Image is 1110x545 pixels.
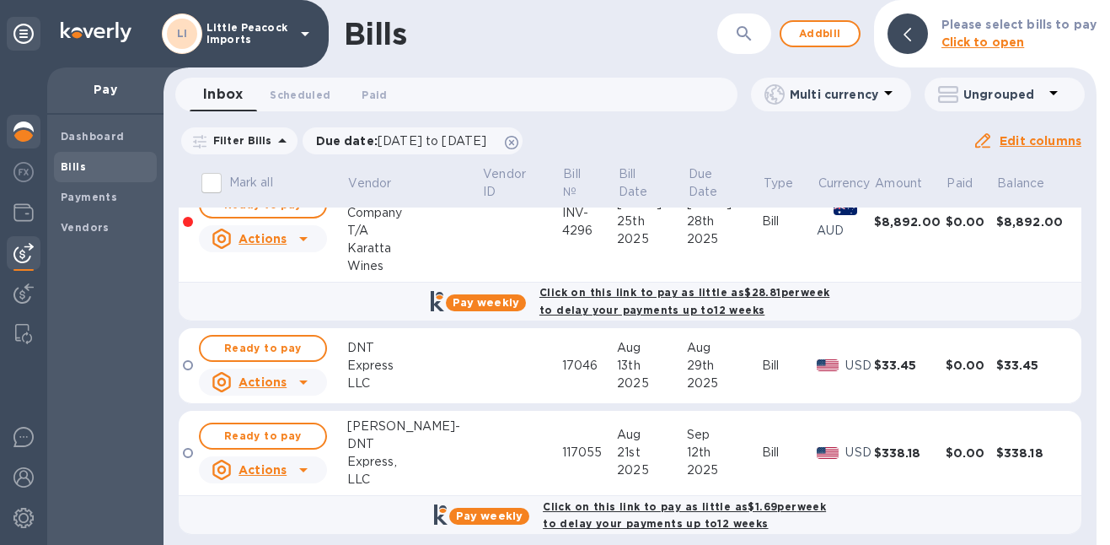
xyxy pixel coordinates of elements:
span: Vendor ID [483,165,560,201]
p: Amount [875,175,922,192]
div: $8,892.00 [996,213,1068,230]
div: $33.45 [874,357,946,374]
div: 21st [617,444,687,461]
div: $338.18 [874,445,946,461]
p: USD [845,357,873,375]
div: $0.00 [946,357,996,374]
div: Bill [762,213,817,230]
span: [DATE] to [DATE] [378,134,486,148]
u: Edit columns [1000,134,1081,148]
b: Dashboard [61,130,125,143]
div: Sep [687,426,762,444]
span: Vendor [348,175,413,192]
div: Bill [762,444,817,461]
p: Vendor ID [483,165,539,201]
div: 25th [617,213,687,230]
p: USD [845,444,873,461]
u: Actions [239,463,287,477]
b: Vendors [61,221,110,234]
p: Pay [61,81,150,98]
div: $8,892.00 [874,213,946,230]
button: Ready to pay [199,335,327,362]
p: Paid [946,175,973,192]
div: 13th [617,357,687,375]
span: Ready to pay [214,426,312,446]
b: Bills [61,160,86,173]
span: Due Date [689,165,761,201]
span: Balance [997,175,1066,192]
div: Karatta [347,240,482,257]
p: Bill Date [619,165,664,201]
span: Bill № [563,165,615,201]
span: Bill Date [619,165,686,201]
p: Little Peacock Imports [206,22,291,46]
div: Bill [762,357,817,375]
div: Due date:[DATE] to [DATE] [303,127,523,154]
img: USD [817,447,839,459]
p: Due date : [316,132,496,149]
b: LI [177,27,188,40]
div: 17046 [562,357,618,375]
span: Add bill [795,24,845,44]
div: 2025 [617,375,687,392]
b: Please select bills to pay [941,18,1097,31]
p: Filter Bills [206,133,272,148]
p: Vendor [348,175,391,192]
div: 117055 [562,444,618,461]
div: Express [347,357,482,375]
span: Type [764,175,816,192]
p: Mark all [229,174,273,192]
div: Unpin categories [7,17,40,51]
p: Due Date [689,165,739,201]
div: 12th [687,444,762,461]
div: T/A [347,222,482,240]
b: Click on this link to pay as little as $28.81 per week to delay your payments up to 12 weeks [539,286,829,316]
h1: Bills [344,16,406,51]
div: INV-4296 [562,204,618,240]
b: Payments [61,191,117,203]
b: Pay weekly [456,510,523,522]
div: 2025 [617,461,687,479]
img: Foreign exchange [13,162,34,182]
div: 28th [687,213,762,230]
div: [PERSON_NAME]-DNT [347,418,482,453]
div: 2025 [687,375,762,392]
p: Bill № [563,165,593,201]
div: $33.45 [996,357,1068,374]
div: Wines [347,257,482,275]
span: Ready to pay [214,338,312,359]
div: LLC [347,375,482,392]
div: Express, [347,453,482,471]
div: Aug [687,339,762,357]
div: 2025 [617,230,687,248]
button: Addbill [780,20,861,47]
p: Ungrouped [963,86,1043,103]
p: AUD [817,222,874,240]
span: Scheduled [270,86,330,104]
div: 2025 [687,461,762,479]
img: Logo [61,22,131,42]
p: Type [764,175,794,192]
div: $0.00 [946,213,996,230]
p: Multi currency [790,86,878,103]
u: Actions [239,232,287,246]
u: Actions [239,375,287,389]
p: Currency [818,175,871,192]
div: Aug [617,339,687,357]
span: Paid [946,175,995,192]
div: DNT [347,339,482,357]
img: Wallets [13,202,34,223]
img: AUD [834,203,857,215]
b: Click to open [941,35,1025,49]
b: Click on this link to pay as little as $1.69 per week to delay your payments up to 12 weeks [543,500,826,531]
span: Inbox [203,83,243,106]
span: Amount [875,175,944,192]
div: 29th [687,357,762,375]
div: $0.00 [946,445,996,461]
b: Pay weekly [453,296,519,309]
div: Company [347,204,482,222]
div: 2025 [687,230,762,248]
p: Balance [997,175,1044,192]
div: LLC [347,471,482,488]
img: USD [817,359,839,371]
